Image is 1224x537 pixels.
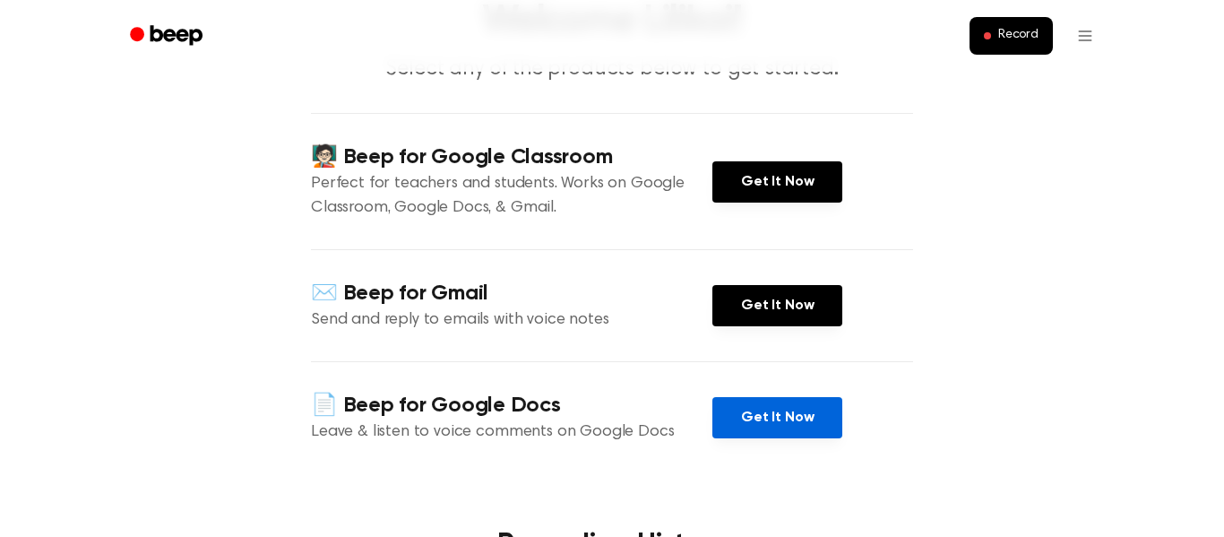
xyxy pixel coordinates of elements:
[712,397,842,438] a: Get It Now
[117,19,219,54] a: Beep
[1064,14,1107,57] button: Open menu
[311,143,712,172] h4: 🧑🏻‍🏫 Beep for Google Classroom
[311,279,712,308] h4: ✉️ Beep for Gmail
[311,420,712,445] p: Leave & listen to voice comments on Google Docs
[970,17,1053,55] button: Record
[998,28,1039,44] span: Record
[311,172,712,221] p: Perfect for teachers and students. Works on Google Classroom, Google Docs, & Gmail.
[311,308,712,333] p: Send and reply to emails with voice notes
[311,391,712,420] h4: 📄 Beep for Google Docs
[712,161,842,203] a: Get It Now
[712,285,842,326] a: Get It Now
